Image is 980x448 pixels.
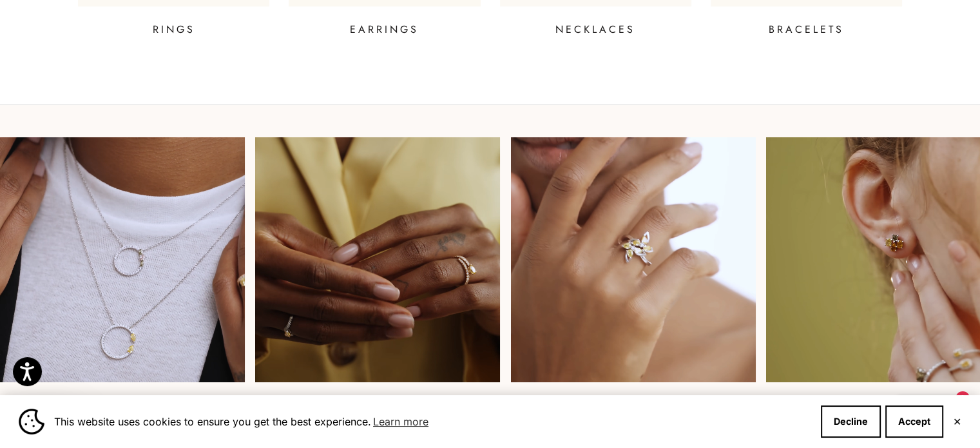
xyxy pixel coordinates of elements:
[371,412,430,431] a: Learn more
[885,405,943,438] button: Accept
[821,405,881,438] button: Decline
[953,418,961,425] button: Close
[54,412,811,431] span: This website uses cookies to ensure you get the best experience.
[19,409,44,434] img: Cookie banner
[153,22,195,37] p: RINGS
[350,22,419,37] p: EARRINGS
[769,22,844,37] p: BRACELETS
[555,22,635,37] p: NECKLACES
[511,137,756,413] a: Secret Garden ring
[255,137,500,413] a: orange diamond rings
